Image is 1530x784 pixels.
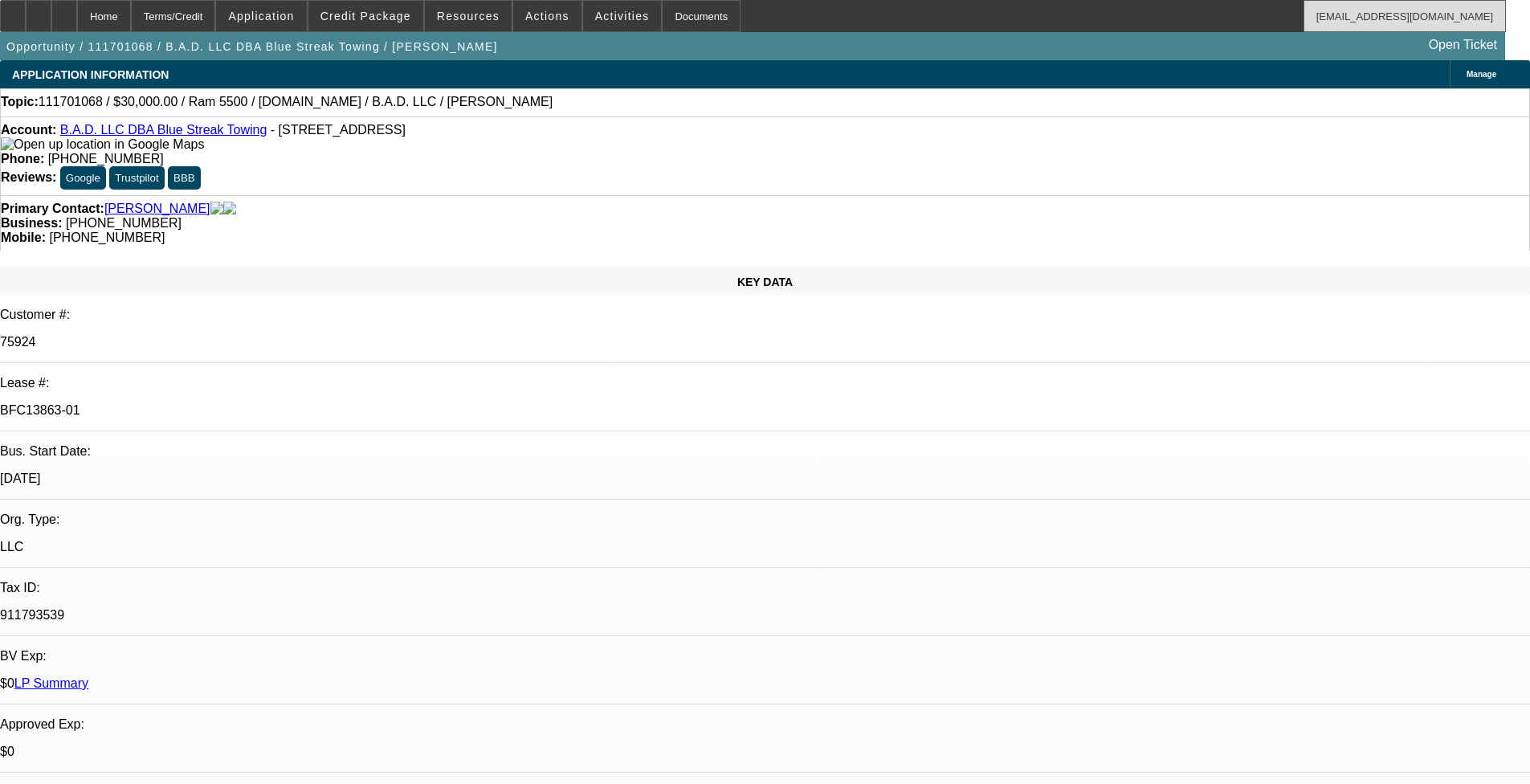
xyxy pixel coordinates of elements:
[1,152,44,165] strong: Phone:
[437,10,500,22] span: Resources
[48,152,164,165] span: [PHONE_NUMBER]
[320,10,411,22] span: Credit Package
[66,216,182,230] span: [PHONE_NUMBER]
[14,676,88,690] a: LP Summary
[1,216,62,230] strong: Business:
[1,137,204,152] img: Open up location in Google Maps
[1467,70,1496,79] span: Manage
[1,95,39,109] strong: Topic:
[216,1,306,31] button: Application
[1,231,46,244] strong: Mobile:
[1,170,56,184] strong: Reviews:
[1422,31,1503,59] a: Open Ticket
[60,166,106,190] button: Google
[595,10,650,22] span: Activities
[737,276,793,288] span: KEY DATA
[168,166,201,190] button: BBB
[49,231,165,244] span: [PHONE_NUMBER]
[513,1,581,31] button: Actions
[39,95,553,109] span: 111701068 / $30,000.00 / Ram 5500 / [DOMAIN_NAME] / B.A.D. LLC / [PERSON_NAME]
[1,123,56,137] strong: Account:
[425,1,512,31] button: Resources
[12,68,169,81] span: APPLICATION INFORMATION
[1,137,204,151] a: View Google Maps
[228,10,294,22] span: Application
[583,1,662,31] button: Activities
[271,123,406,137] span: - [STREET_ADDRESS]
[104,202,210,216] a: [PERSON_NAME]
[210,202,223,216] img: facebook-icon.png
[308,1,423,31] button: Credit Package
[525,10,569,22] span: Actions
[1,202,104,216] strong: Primary Contact:
[6,40,498,53] span: Opportunity / 111701068 / B.A.D. LLC DBA Blue Streak Towing / [PERSON_NAME]
[60,123,267,137] a: B.A.D. LLC DBA Blue Streak Towing
[109,166,164,190] button: Trustpilot
[223,202,236,216] img: linkedin-icon.png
